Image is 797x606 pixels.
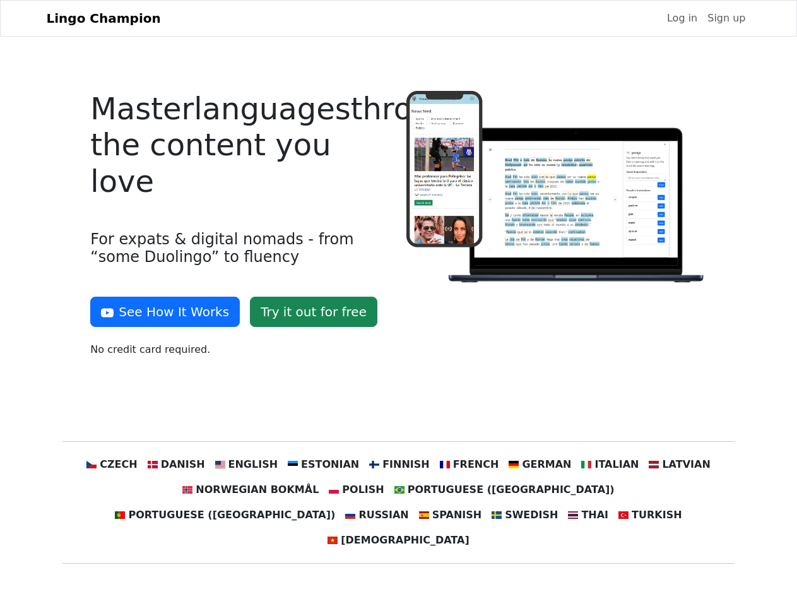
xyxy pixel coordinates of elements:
span: Swedish [505,508,558,523]
img: fi.svg [369,460,379,470]
img: fr.svg [440,460,450,470]
span: German [522,457,571,472]
span: Italian [594,457,639,472]
span: Czech [100,457,137,472]
img: th.svg [568,510,578,520]
h4: For expats & digital nomads - from “some Duolingo” to fluency [90,230,391,267]
button: See How It Works [90,297,240,327]
span: Latvian [662,457,710,472]
a: Lingo Champion [47,6,161,31]
img: Logo [406,91,707,285]
span: Turkish [632,508,682,523]
img: lv.svg [649,460,659,470]
img: de.svg [509,460,519,470]
span: Danish [161,457,205,472]
img: cz.svg [86,460,97,470]
img: ru.svg [345,510,355,520]
img: vn.svg [328,535,338,545]
span: English [228,457,278,472]
span: Finnish [382,457,430,472]
p: No credit card required. [90,342,391,357]
span: Estonian [301,457,359,472]
img: pt.svg [115,510,125,520]
img: tr.svg [618,510,629,520]
span: Polish [342,482,384,497]
img: dk.svg [148,460,158,470]
span: Thai [581,508,608,523]
a: Log in [662,6,702,31]
span: Portuguese ([GEOGRAPHIC_DATA]) [128,508,335,523]
img: se.svg [492,510,502,520]
img: br.svg [394,485,404,495]
h4: Master languages through the content you love [90,91,391,200]
span: [DEMOGRAPHIC_DATA] [341,533,469,548]
span: Norwegian Bokmål [196,482,319,497]
span: Portuguese ([GEOGRAPHIC_DATA]) [408,482,615,497]
img: pl.svg [329,485,339,495]
a: Sign up [702,6,750,31]
span: Spanish [432,508,481,523]
a: Try it out for free [250,297,377,327]
span: Russian [358,508,408,523]
img: it.svg [581,460,591,470]
img: us.svg [215,460,225,470]
img: no.svg [182,485,192,495]
img: es.svg [419,510,429,520]
img: ee.svg [288,460,298,470]
span: French [453,457,499,472]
